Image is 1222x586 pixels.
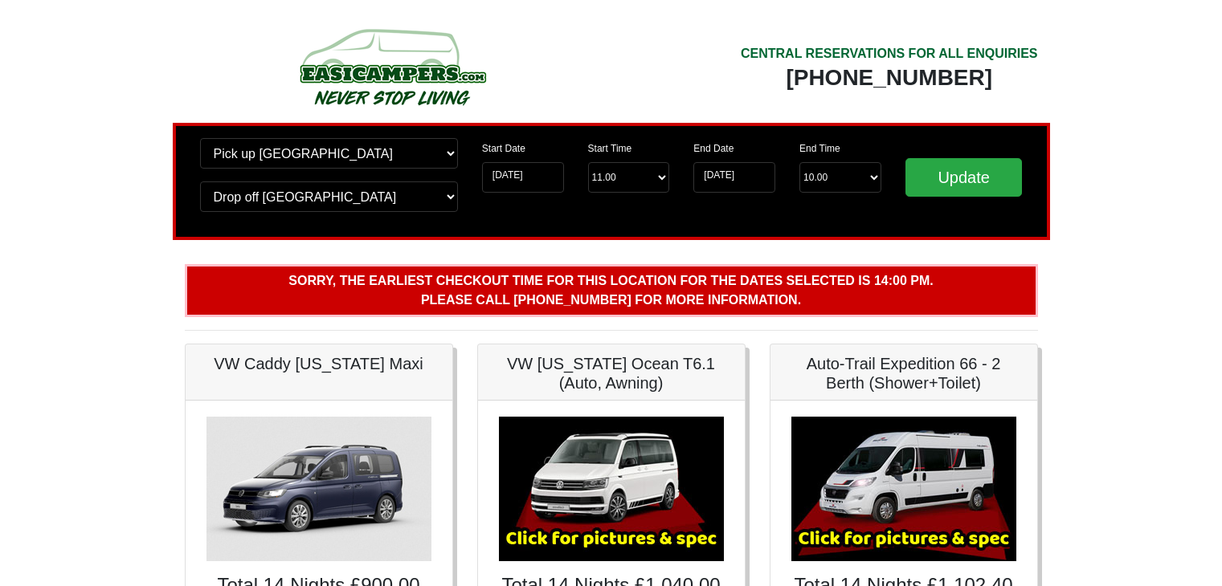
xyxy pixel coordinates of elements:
[588,141,632,156] label: Start Time
[741,63,1038,92] div: [PHONE_NUMBER]
[787,354,1021,393] h5: Auto-Trail Expedition 66 - 2 Berth (Shower+Toilet)
[799,141,840,156] label: End Time
[905,158,1023,197] input: Update
[791,417,1016,561] img: Auto-Trail Expedition 66 - 2 Berth (Shower+Toilet)
[741,44,1038,63] div: CENTRAL RESERVATIONS FOR ALL ENQUIRIES
[693,162,775,193] input: Return Date
[482,162,564,193] input: Start Date
[202,354,436,373] h5: VW Caddy [US_STATE] Maxi
[239,22,545,111] img: campers-checkout-logo.png
[499,417,724,561] img: VW California Ocean T6.1 (Auto, Awning)
[482,141,525,156] label: Start Date
[494,354,729,393] h5: VW [US_STATE] Ocean T6.1 (Auto, Awning)
[206,417,431,561] img: VW Caddy California Maxi
[693,141,734,156] label: End Date
[288,274,933,307] b: Sorry, the earliest checkout time for this location for the dates selected is 14:00 pm. Please ca...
